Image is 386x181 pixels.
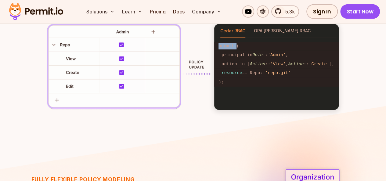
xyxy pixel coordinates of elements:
[268,52,286,57] span: 'Admin'
[120,5,145,18] button: Learn
[282,8,295,15] span: 5.3k
[309,62,329,67] span: 'Create'
[270,62,286,67] span: 'View'
[306,4,338,19] a: Sign In
[171,5,187,18] a: Docs
[214,78,339,86] code: );
[222,71,242,75] span: resource
[214,60,339,69] code: action in [ :: , :: ],
[214,69,339,78] code: == Repo::
[214,42,339,51] code: permit (
[252,52,263,57] span: Role
[84,5,117,18] button: Solutions
[6,1,66,22] img: Permit logo
[220,24,245,38] button: Cedar RBAC
[265,71,291,75] span: 'repo.git'
[214,51,339,60] code: principal in :: ,
[340,4,380,19] a: Start Now
[250,62,265,67] span: Action
[189,5,224,18] button: Company
[254,24,311,38] button: OPA [PERSON_NAME] RBAC
[288,62,304,67] span: Action
[147,5,168,18] a: Pricing
[271,5,299,18] a: 5.3k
